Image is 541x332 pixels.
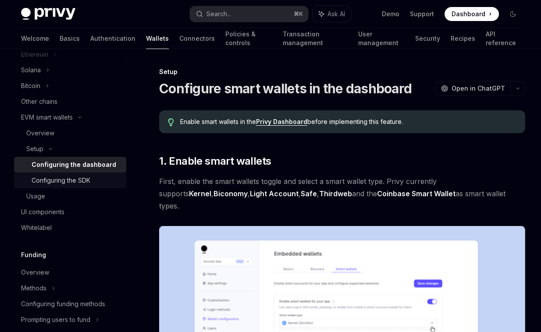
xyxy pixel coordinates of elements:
div: Bitcoin [21,81,40,91]
button: Search...⌘K [190,6,309,22]
a: Wallets [146,28,169,49]
div: Prompting users to fund [21,314,90,325]
div: Methods [21,283,46,293]
svg: Tip [168,118,174,126]
a: Demo [382,10,399,18]
a: Transaction management [283,28,348,49]
span: 1. Enable smart wallets [159,154,271,168]
a: Coinbase Smart Wallet [377,189,456,198]
div: Whitelabel [21,223,52,233]
div: Configuring the SDK [32,175,90,186]
div: Configuring the dashboard [32,159,116,170]
span: ⌘ K [294,11,303,18]
a: API reference [486,28,520,49]
div: UI components [21,207,64,217]
div: EVM smart wallets [21,112,73,123]
div: Overview [21,267,49,278]
a: Other chains [14,94,126,109]
a: Welcome [21,28,49,49]
a: Configuring the SDK [14,173,126,188]
a: Whitelabel [14,220,126,236]
a: Connectors [179,28,215,49]
button: Ask AI [313,6,351,22]
div: Overview [26,128,54,138]
div: Usage [26,191,45,201]
div: Configuring funding methods [21,299,105,309]
h5: Funding [21,250,46,260]
div: Setup [159,67,525,76]
span: Ask AI [327,10,345,18]
img: dark logo [21,8,75,20]
a: Basics [60,28,80,49]
div: Solana [21,65,41,75]
h1: Configure smart wallets in the dashboard [159,81,412,96]
a: Kernel [189,189,211,198]
a: Light Account [250,189,299,198]
a: Safe [301,189,317,198]
div: Search... [206,9,231,19]
span: First, enable the smart wallets toggle and select a smart wallet type. Privy currently supports ,... [159,175,525,212]
a: Configuring the dashboard [14,157,126,173]
span: Enable smart wallets in the before implementing this feature. [180,117,516,126]
a: Overview [14,265,126,280]
a: Security [415,28,440,49]
span: Open in ChatGPT [452,84,505,93]
div: Setup [26,144,43,154]
button: Open in ChatGPT [435,81,510,96]
div: Other chains [21,96,57,107]
a: Support [410,10,434,18]
a: UI components [14,204,126,220]
a: Usage [14,188,126,204]
a: Policies & controls [225,28,272,49]
a: Biconomy [214,189,248,198]
a: User management [358,28,404,49]
button: Toggle dark mode [506,7,520,21]
a: Configuring funding methods [14,296,126,312]
a: Privy Dashboard [256,118,307,126]
a: Overview [14,125,126,141]
a: Authentication [90,28,135,49]
a: Dashboard [445,7,499,21]
a: Thirdweb [319,189,352,198]
span: Dashboard [452,10,485,18]
a: Recipes [451,28,475,49]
